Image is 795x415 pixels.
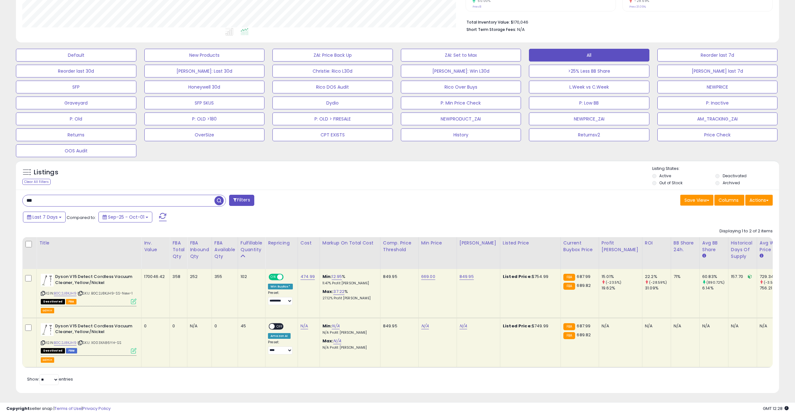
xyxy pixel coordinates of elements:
[745,195,773,206] button: Actions
[401,81,521,93] button: Rico Over Buys
[657,97,778,109] button: P: Inactive
[22,179,51,185] div: Clear All Filters
[645,323,666,329] div: N/A
[333,338,341,344] a: N/A
[77,340,121,345] span: | SKU: X003XA86YH-SS
[649,280,667,285] small: (-28.59%)
[241,274,260,280] div: 102
[760,285,785,291] div: 756.21
[322,273,332,280] b: Min:
[503,323,532,329] b: Listed Price:
[529,81,649,93] button: L.Week vs C.Week
[144,274,165,280] div: 170046.42
[473,5,481,9] small: Prev: 8
[577,323,590,329] span: 687.99
[41,323,136,353] div: ASIN:
[41,274,136,303] div: ASIN:
[577,332,591,338] span: 689.82
[459,273,474,280] a: 849.95
[172,274,182,280] div: 358
[401,49,521,62] button: ZAI: Set to Max
[268,240,295,246] div: Repricing
[645,285,671,291] div: 31.09%
[322,288,334,295] b: Max:
[41,348,65,353] span: All listings that are unavailable for purchase on Amazon for any reason other than out-of-stock
[66,299,77,304] span: FBA
[272,97,393,109] button: Dydio
[283,274,293,280] span: OFF
[760,253,763,259] small: Avg Win Price.
[55,274,133,287] b: Dyson V15 Detect Cordless Vacuum Cleaner, Yellow/Nickel
[268,333,290,339] div: Amazon AI
[702,323,723,329] div: N/A
[322,281,375,286] p: 11.47% Profit [PERSON_NAME]
[563,274,575,281] small: FBA
[6,406,111,412] div: seller snap | |
[383,274,414,280] div: 849.95
[333,288,344,295] a: 37.22
[674,274,695,280] div: 71%
[41,357,54,363] button: admin
[16,65,136,77] button: Reorder last 30d
[702,240,726,253] div: Avg BB Share
[272,49,393,62] button: ZAI: Price Back Up
[144,97,265,109] button: SFP SKUS
[702,285,728,291] div: 6.14%
[300,323,308,329] a: N/A
[322,296,375,301] p: 27.12% Profit [PERSON_NAME]
[517,26,525,33] span: N/A
[401,128,521,141] button: History
[731,323,752,329] div: N/A
[723,180,740,186] label: Archived
[714,195,744,206] button: Columns
[16,144,136,157] button: OOS Audit
[322,289,375,301] div: %
[54,405,82,411] a: Terms of Use
[466,18,768,25] li: $170,046
[66,348,77,353] span: FBM
[529,128,649,141] button: Returnsv2
[272,81,393,93] button: Rico DOS Audit
[6,405,30,411] strong: Copyright
[719,197,739,203] span: Columns
[41,274,54,287] img: 31tliKqk8lL._SL40_.jpg
[241,323,260,329] div: 45
[760,323,781,329] div: N/A
[602,274,642,280] div: 15.01%
[83,405,111,411] a: Privacy Policy
[241,240,263,253] div: Fulfillable Quantity
[322,338,334,344] b: Max:
[383,240,416,253] div: Comp. Price Threshold
[529,49,649,62] button: All
[54,291,76,296] a: B0C2J8KJH9
[503,240,558,246] div: Listed Price
[322,331,375,335] p: N/A Profit [PERSON_NAME]
[459,323,467,329] a: N/A
[300,240,317,246] div: Cost
[144,240,167,253] div: Inv. value
[764,280,779,285] small: (-3.55%)
[229,195,254,206] button: Filters
[503,274,556,280] div: $754.99
[401,65,521,77] button: [PERSON_NAME]: Win L30d
[563,323,575,330] small: FBA
[144,113,265,125] button: P: OLD >180
[322,274,375,286] div: %
[421,273,435,280] a: 669.00
[652,166,779,172] p: Listing States:
[190,274,207,280] div: 252
[602,323,637,329] div: N/A
[108,214,144,220] span: Sep-25 - Oct-01
[332,273,342,280] a: 12.95
[731,240,754,260] div: Historical Days Of Supply
[503,323,556,329] div: $749.99
[322,323,332,329] b: Min:
[657,49,778,62] button: Reorder last 7d
[645,274,671,280] div: 22.2%
[577,282,591,288] span: 689.82
[272,128,393,141] button: CPT EXISTS
[39,240,139,246] div: Title
[54,340,76,346] a: B0C2J8KJH9
[190,323,207,329] div: N/A
[680,195,713,206] button: Save View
